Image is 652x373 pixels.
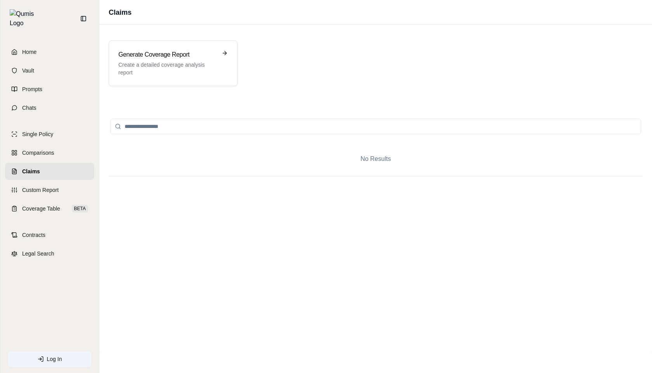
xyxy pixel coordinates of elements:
[118,61,217,76] p: Create a detailed coverage analysis report
[5,245,94,262] a: Legal Search
[109,142,643,176] div: No Results
[5,226,94,243] a: Contracts
[77,12,90,25] button: Collapse sidebar
[47,355,62,363] span: Log In
[10,9,39,28] img: Qumis Logo
[5,181,94,199] a: Custom Report
[22,205,60,212] span: Coverage Table
[109,7,132,18] h1: Claims
[5,99,94,116] a: Chats
[22,85,42,93] span: Prompts
[5,43,94,60] a: Home
[22,130,53,138] span: Single Policy
[5,200,94,217] a: Coverage TableBETA
[22,149,54,157] span: Comparisons
[8,351,91,367] a: Log In
[5,163,94,180] a: Claims
[22,250,54,257] span: Legal Search
[22,231,45,239] span: Contracts
[118,50,217,59] h3: Generate Coverage Report
[5,144,94,161] a: Comparisons
[5,81,94,98] a: Prompts
[5,126,94,143] a: Single Policy
[22,168,40,175] span: Claims
[72,205,88,212] span: BETA
[22,48,36,56] span: Home
[22,104,36,112] span: Chats
[22,186,59,194] span: Custom Report
[5,62,94,79] a: Vault
[22,67,34,74] span: Vault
